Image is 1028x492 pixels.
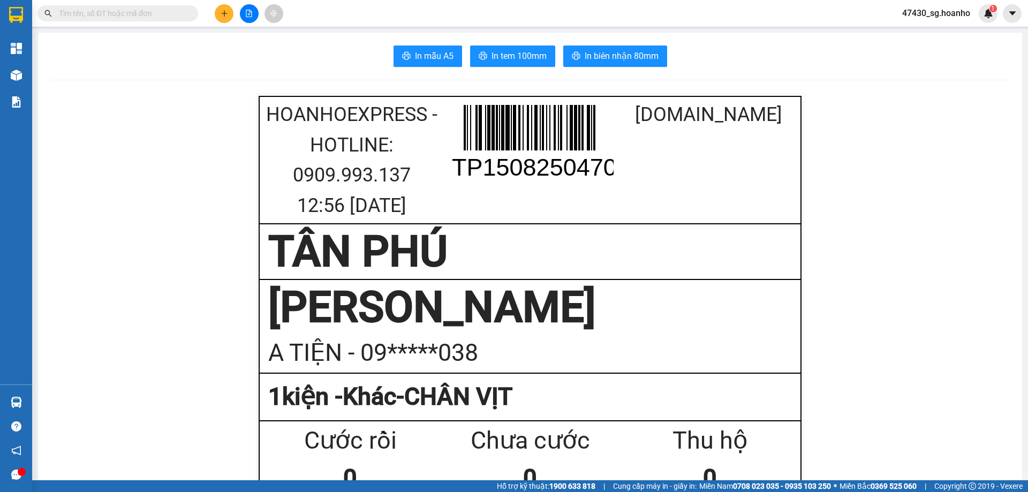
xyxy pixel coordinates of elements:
[1008,9,1017,18] span: caret-down
[270,10,277,17] span: aim
[402,51,411,62] span: printer
[11,70,22,81] img: warehouse-icon
[991,5,995,12] span: 1
[240,4,259,23] button: file-add
[572,51,580,62] span: printer
[11,96,22,108] img: solution-icon
[603,480,605,492] span: |
[268,225,792,278] div: TÂN PHÚ
[262,100,441,221] div: HoaNhoExpress - Hotline: 0909.993.137 12:56 [DATE]
[470,46,555,67] button: printerIn tem 100mm
[215,4,233,23] button: plus
[260,422,440,460] div: Cước rồi
[1003,4,1022,23] button: caret-down
[733,482,831,490] strong: 0708 023 035 - 0935 103 250
[11,421,21,432] span: question-circle
[11,43,22,54] img: dashboard-icon
[925,480,926,492] span: |
[479,51,487,62] span: printer
[549,482,595,490] strong: 1900 633 818
[613,480,697,492] span: Cung cấp máy in - giấy in:
[44,10,52,17] span: search
[245,10,253,17] span: file-add
[11,397,22,408] img: warehouse-icon
[452,154,617,181] text: TP1508250470
[221,10,228,17] span: plus
[563,46,667,67] button: printerIn biên nhận 80mm
[11,470,21,480] span: message
[699,480,831,492] span: Miền Nam
[834,484,837,488] span: ⚪️
[59,7,185,19] input: Tìm tên, số ĐT hoặc mã đơn
[492,49,547,63] span: In tem 100mm
[394,46,462,67] button: printerIn mẫu A5
[497,480,595,492] span: Hỗ trợ kỹ thuật:
[871,482,917,490] strong: 0369 525 060
[415,49,453,63] span: In mẫu A5
[585,49,659,63] span: In biên nhận 80mm
[620,422,800,460] div: Thu hộ
[989,5,997,12] sup: 1
[840,480,917,492] span: Miền Bắc
[440,422,620,460] div: Chưa cước
[264,4,283,23] button: aim
[268,281,792,334] div: [PERSON_NAME]
[969,482,976,490] span: copyright
[268,378,792,416] div: 1 kiện - Khác-CHÂN VỊT
[11,445,21,456] span: notification
[9,7,23,23] img: logo-vxr
[619,100,798,130] div: [DOMAIN_NAME]
[894,6,979,20] span: 47430_sg.hoanho
[984,9,993,18] img: icon-new-feature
